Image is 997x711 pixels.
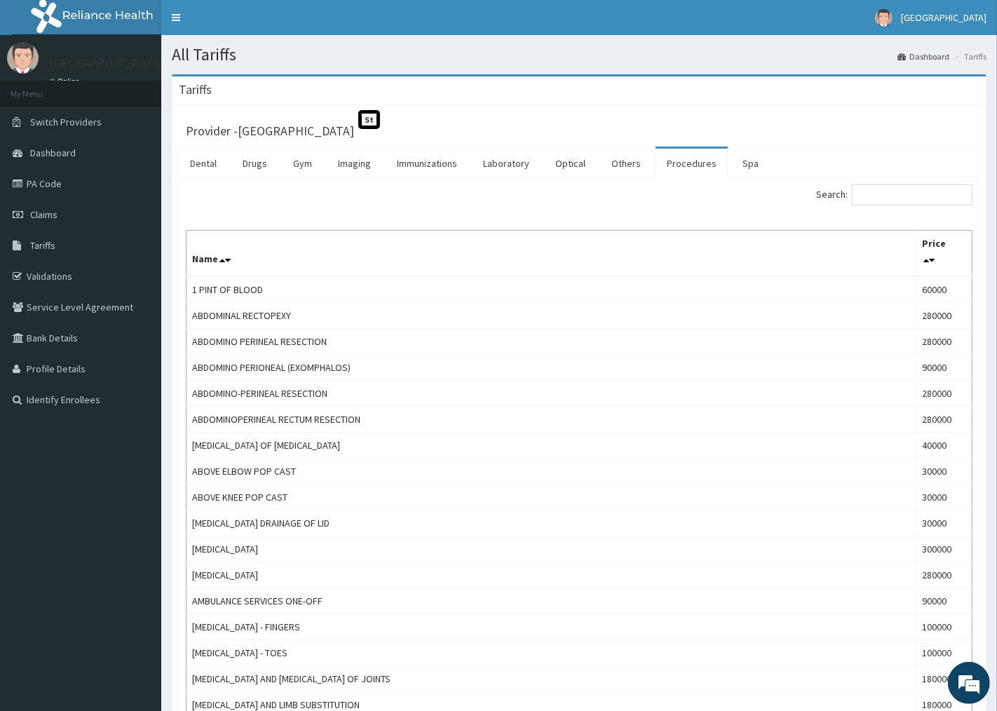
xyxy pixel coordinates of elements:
a: Dental [179,149,228,178]
img: User Image [7,42,39,74]
td: [MEDICAL_DATA] - TOES [186,640,916,666]
td: [MEDICAL_DATA] OF [MEDICAL_DATA] [186,433,916,459]
td: 280000 [916,407,972,433]
td: ABDOMINOPERINEAL RECTUM RESECTION [186,407,916,433]
input: Search: [852,184,972,205]
span: Claims [30,208,57,221]
span: Tariffs [30,239,55,252]
a: Optical [544,149,597,178]
td: 90000 [916,588,972,614]
a: Spa [731,149,770,178]
td: ABOVE ELBOW POP CAST [186,459,916,485]
h3: Tariffs [179,83,212,96]
td: 280000 [916,381,972,407]
span: St [358,110,380,129]
td: AMBULANCE SERVICES ONE-OFF [186,588,916,614]
a: Procedures [656,149,728,178]
li: Tariffs [951,50,986,62]
td: 40000 [916,433,972,459]
td: [MEDICAL_DATA] AND [MEDICAL_DATA] OF JOINTS [186,666,916,692]
p: [GEOGRAPHIC_DATA] [49,57,165,69]
td: 100000 [916,640,972,666]
div: Chat with us now [73,79,236,97]
img: d_794563401_company_1708531726252_794563401 [26,70,57,105]
a: Dashboard [897,50,949,62]
a: Drugs [231,149,278,178]
td: ABDOMINO PERIONEAL (EXOMPHALOS) [186,355,916,381]
td: ABOVE KNEE POP CAST [186,485,916,510]
label: Search: [816,184,972,205]
h3: Provider - [GEOGRAPHIC_DATA] [186,125,354,137]
a: Immunizations [386,149,468,178]
td: ABDOMINAL RECTOPEXY [186,303,916,329]
span: Dashboard [30,147,76,159]
td: 30000 [916,459,972,485]
span: We're online! [81,177,194,318]
td: [MEDICAL_DATA] DRAINAGE OF LID [186,510,916,536]
td: 30000 [916,485,972,510]
a: Gym [282,149,323,178]
textarea: Type your message and hit 'Enter' [7,383,267,432]
img: User Image [875,9,893,27]
td: 100000 [916,614,972,640]
td: 280000 [916,303,972,329]
span: [GEOGRAPHIC_DATA] [901,11,986,24]
th: Price [916,231,972,277]
h1: All Tariffs [172,46,986,64]
a: Others [600,149,652,178]
td: 180000 [916,666,972,692]
span: Switch Providers [30,116,102,128]
div: Minimize live chat window [230,7,264,41]
a: Online [49,76,83,86]
td: 1 PINT OF BLOOD [186,276,916,303]
a: Imaging [327,149,382,178]
td: 300000 [916,536,972,562]
td: [MEDICAL_DATA] - FINGERS [186,614,916,640]
td: 280000 [916,562,972,588]
td: [MEDICAL_DATA] [186,562,916,588]
td: 60000 [916,276,972,303]
td: ABDOMINO-PERINEAL RESECTION [186,381,916,407]
td: 280000 [916,329,972,355]
a: Laboratory [472,149,541,178]
td: ABDOMINO PERINEAL RESECTION [186,329,916,355]
td: 90000 [916,355,972,381]
td: [MEDICAL_DATA] [186,536,916,562]
th: Name [186,231,916,277]
td: 30000 [916,510,972,536]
